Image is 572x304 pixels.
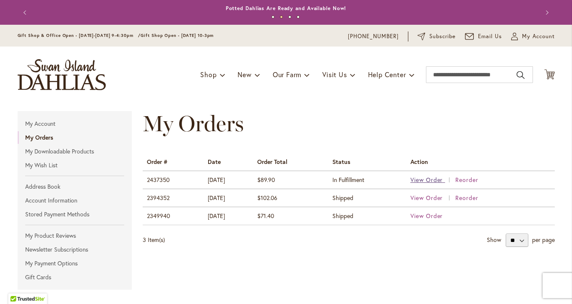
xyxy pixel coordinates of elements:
[18,59,106,90] a: store logo
[455,194,478,202] a: Reorder
[478,32,502,41] span: Email Us
[328,153,406,171] th: Status
[522,32,555,41] span: My Account
[532,236,555,244] span: per page
[143,110,244,137] span: My Orders
[406,153,555,171] th: Action
[418,32,456,41] a: Subscribe
[143,153,204,171] th: Order #
[204,153,253,171] th: Date
[348,32,399,41] a: [PHONE_NUMBER]
[410,176,454,184] a: View Order
[18,117,132,130] a: My Account
[143,171,204,189] td: 2437350
[410,194,454,202] a: View Order
[511,32,555,41] button: My Account
[18,194,132,207] a: Account Information
[18,4,34,21] button: Previous
[257,212,274,220] span: $71.40
[280,16,283,18] button: 2 of 4
[322,70,347,79] span: Visit Us
[18,243,132,256] a: Newsletter Subscriptions
[200,70,217,79] span: Shop
[18,159,132,171] a: My Wish List
[18,33,141,38] span: Gift Shop & Office Open - [DATE]-[DATE] 9-4:30pm /
[328,189,406,207] td: Shipped
[141,33,214,38] span: Gift Shop Open - [DATE] 10-3pm
[18,131,132,144] strong: My Orders
[253,153,328,171] th: Order Total
[273,70,301,79] span: Our Farm
[429,32,456,41] span: Subscribe
[143,236,165,244] span: 3 Item(s)
[257,194,277,202] span: $102.06
[6,274,30,298] iframe: Launch Accessibility Center
[18,180,132,193] a: Address Book
[204,189,253,207] td: [DATE]
[410,176,443,184] span: View Order
[204,207,253,225] td: [DATE]
[18,229,132,242] a: My Product Reviews
[455,176,478,184] a: Reorder
[297,16,300,18] button: 4 of 4
[328,207,406,225] td: Shipped
[226,5,347,11] a: Potted Dahlias Are Ready and Available Now!
[410,194,443,202] span: View Order
[143,189,204,207] td: 2394352
[238,70,251,79] span: New
[143,207,204,225] td: 2349940
[204,171,253,189] td: [DATE]
[288,16,291,18] button: 3 of 4
[272,16,274,18] button: 1 of 4
[538,4,555,21] button: Next
[257,176,275,184] span: $89.90
[18,145,132,158] a: My Downloadable Products
[18,271,132,283] a: Gift Cards
[368,70,406,79] span: Help Center
[328,171,406,189] td: In Fulfillment
[487,236,501,244] strong: Show
[18,208,132,221] a: Stored Payment Methods
[18,257,132,270] a: My Payment Options
[410,212,443,220] a: View Order
[465,32,502,41] a: Email Us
